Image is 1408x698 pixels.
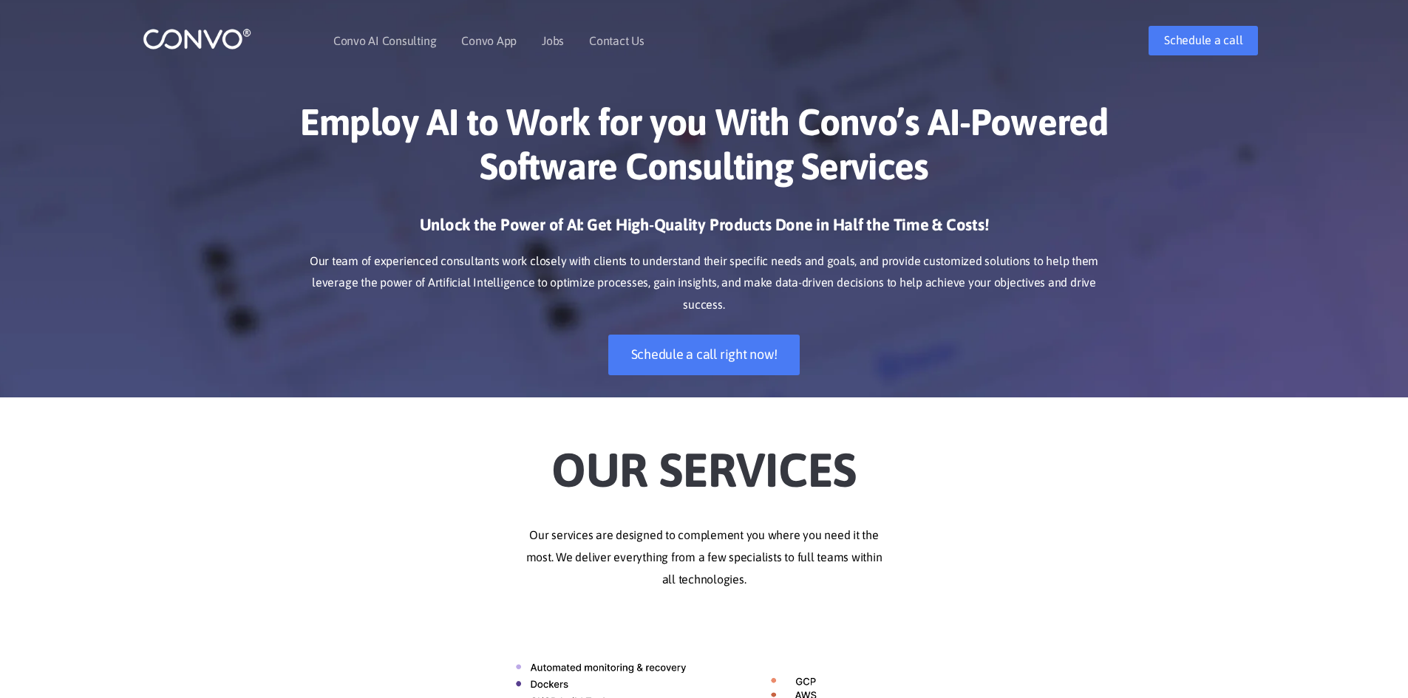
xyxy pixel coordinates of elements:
[294,420,1115,502] h2: Our Services
[333,35,436,47] a: Convo AI Consulting
[608,335,800,375] a: Schedule a call right now!
[294,250,1115,317] p: Our team of experienced consultants work closely with clients to understand their specific needs ...
[143,27,251,50] img: logo_1.png
[589,35,645,47] a: Contact Us
[294,100,1115,199] h1: Employ AI to Work for you With Convo’s AI-Powered Software Consulting Services
[294,214,1115,247] h3: Unlock the Power of AI: Get High-Quality Products Done in Half the Time & Costs!
[294,524,1115,591] p: Our services are designed to complement you where you need it the most. We deliver everything fro...
[1149,26,1258,55] a: Schedule a call
[542,35,564,47] a: Jobs
[461,35,517,47] a: Convo App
